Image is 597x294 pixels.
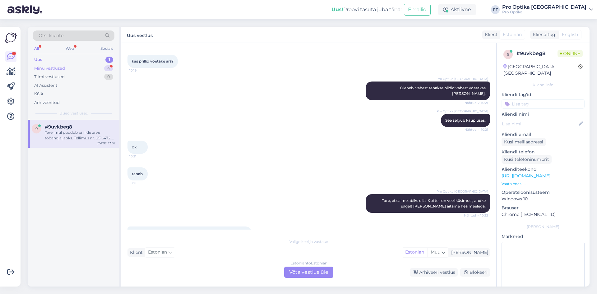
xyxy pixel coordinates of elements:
[104,65,113,72] div: 4
[331,6,401,13] div: Proovi tasuta juba täna:
[437,189,488,194] span: Pro Optika [GEOGRAPHIC_DATA]
[45,130,116,141] div: Tere, mul puudub prillide arve tööandja jaoks. Tellimus nr. 2516472. Palun saatke
[502,173,550,179] a: [URL][DOMAIN_NAME]
[530,31,557,38] div: Klienditugi
[129,68,153,73] span: 10:19
[502,189,585,196] p: Operatsioonisüsteem
[104,74,113,80] div: 0
[460,268,490,277] div: Blokeeri
[105,57,113,63] div: 1
[558,50,583,57] span: Online
[382,198,487,208] span: Tore, et saime abiks olla. Kui teil on veel küsimusi, andke julgelt [PERSON_NAME] aitame hea meel...
[129,181,153,185] span: 10:21
[465,127,488,132] span: Nähtud ✓ 10:21
[502,233,585,240] p: Märkmed
[35,126,38,131] span: 9
[502,155,552,164] div: Küsi telefoninumbrit
[437,109,488,114] span: Pro Optika [GEOGRAPHIC_DATA]
[33,44,40,53] div: All
[284,267,333,278] div: Võta vestlus üle
[34,74,65,80] div: Tiimi vestlused
[464,213,488,218] span: Nähtud ✓ 10:22
[502,138,546,146] div: Küsi meiliaadressi
[34,57,42,63] div: Uus
[437,77,488,81] span: Pro Optika [GEOGRAPHIC_DATA]
[402,248,427,257] div: Estonian
[400,86,487,96] span: Oleneb, vahest tehakse pildid vahest võetakse [PERSON_NAME].
[502,181,585,187] p: Vaata edasi ...
[34,82,57,89] div: AI Assistent
[132,145,137,149] span: ok
[503,31,522,38] span: Estonian
[502,120,577,127] input: Lisa nimi
[503,63,578,77] div: [GEOGRAPHIC_DATA], [GEOGRAPHIC_DATA]
[502,91,585,98] p: Kliendi tag'id
[5,32,17,44] img: Askly Logo
[449,249,488,256] div: [PERSON_NAME]
[502,82,585,88] div: Kliendi info
[516,50,558,57] div: # 9uvkbeg8
[132,59,174,63] span: kas prillid võetake ära?
[39,32,63,39] span: Otsi kliente
[438,4,476,15] div: Aktiivne
[445,118,486,123] span: See selgub kaupluses.
[465,100,488,105] span: Nähtud ✓ 10:21
[562,31,578,38] span: English
[129,154,153,159] span: 10:21
[404,4,431,16] button: Emailid
[34,91,43,97] div: Kõik
[491,5,500,14] div: PT
[502,149,585,155] p: Kliendi telefon
[502,211,585,218] p: Chrome [TECHNICAL_ID]
[99,44,114,53] div: Socials
[290,260,327,266] div: Estonian to Estonian
[507,52,509,57] span: 9
[502,196,585,202] p: Windows 10
[127,249,143,256] div: Klient
[64,44,75,53] div: Web
[502,10,586,15] div: Pro Optika
[502,205,585,211] p: Brauser
[331,7,343,12] b: Uus!
[127,30,153,39] label: Uus vestlus
[431,249,440,255] span: Muu
[97,141,116,146] div: [DATE] 13:32
[59,110,88,116] span: Uued vestlused
[502,224,585,230] div: [PERSON_NAME]
[132,171,143,176] span: tänab
[502,111,585,118] p: Kliendi nimi
[502,99,585,109] input: Lisa tag
[502,131,585,138] p: Kliendi email
[34,65,65,72] div: Minu vestlused
[34,100,60,106] div: Arhiveeritud
[45,124,72,130] span: #9uvkbeg8
[410,268,458,277] div: Arhiveeri vestlus
[482,31,497,38] div: Klient
[502,5,593,15] a: Pro Optika [GEOGRAPHIC_DATA]Pro Optika
[148,249,167,256] span: Estonian
[502,166,585,173] p: Klienditeekond
[502,5,586,10] div: Pro Optika [GEOGRAPHIC_DATA]
[127,239,490,245] div: Valige keel ja vastake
